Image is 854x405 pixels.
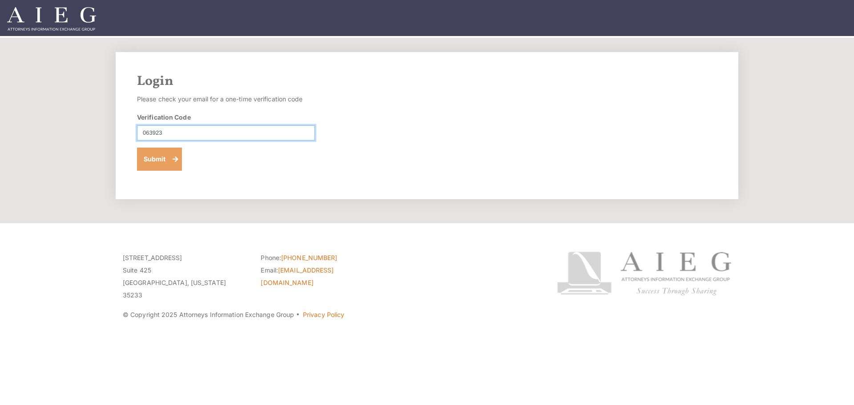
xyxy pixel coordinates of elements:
[137,112,191,122] label: Verification Code
[261,264,385,289] li: Email:
[123,309,524,321] p: © Copyright 2025 Attorneys Information Exchange Group
[137,73,717,89] h2: Login
[303,311,344,318] a: Privacy Policy
[296,314,300,319] span: ·
[137,148,182,171] button: Submit
[7,7,96,31] img: Attorneys Information Exchange Group
[557,252,731,296] img: Attorneys Information Exchange Group logo
[261,252,385,264] li: Phone:
[281,254,337,261] a: [PHONE_NUMBER]
[123,252,247,301] p: [STREET_ADDRESS] Suite 425 [GEOGRAPHIC_DATA], [US_STATE] 35233
[137,93,315,105] p: Please check your email for a one-time verification code
[261,266,334,286] a: [EMAIL_ADDRESS][DOMAIN_NAME]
